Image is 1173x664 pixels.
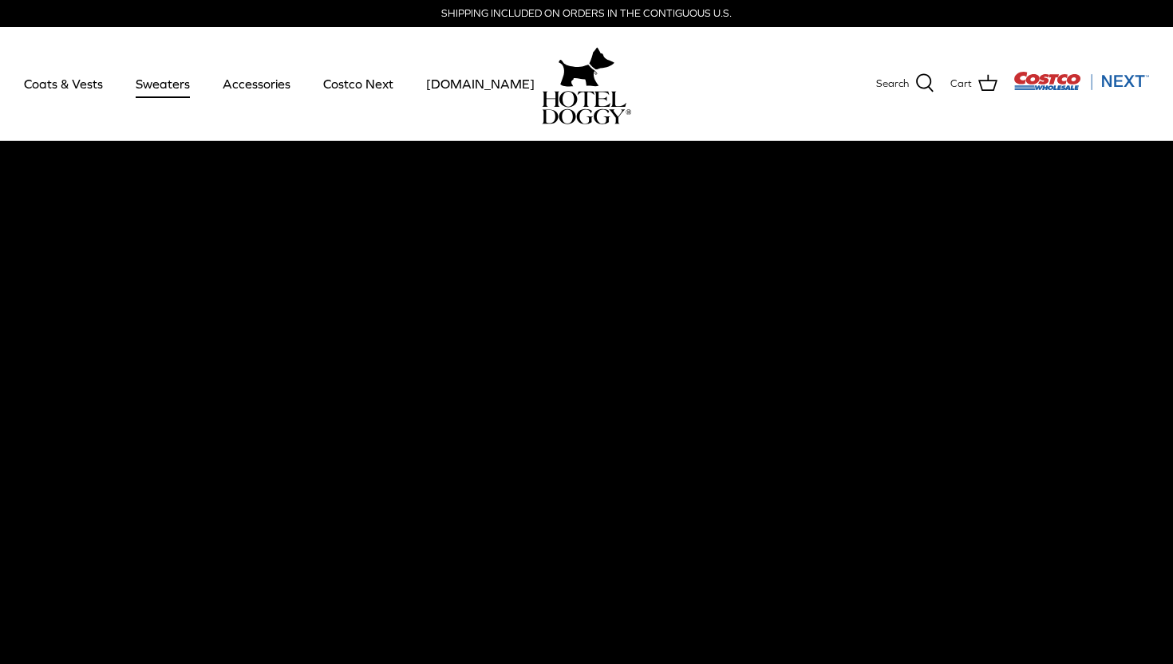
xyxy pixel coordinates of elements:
span: Search [876,76,909,92]
img: hoteldoggy.com [559,43,614,91]
a: Coats & Vests [10,57,117,111]
a: Costco Next [309,57,408,111]
a: Visit Costco Next [1013,81,1149,93]
a: [DOMAIN_NAME] [412,57,549,111]
img: Costco Next [1013,71,1149,91]
a: Search [876,73,934,94]
a: Accessories [208,57,305,111]
span: Cart [950,76,972,92]
a: hoteldoggy.com hoteldoggycom [542,43,631,124]
a: Sweaters [121,57,204,111]
img: hoteldoggycom [542,91,631,124]
a: Cart [950,73,997,94]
